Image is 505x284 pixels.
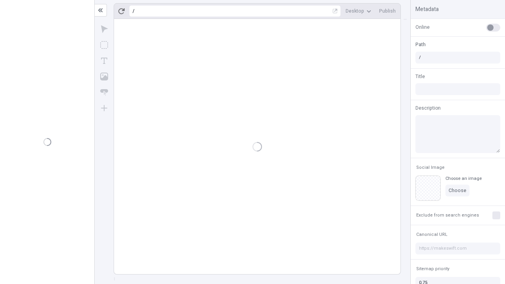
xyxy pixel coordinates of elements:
[415,41,426,48] span: Path
[445,176,482,181] div: Choose an image
[415,243,500,254] input: https://makeswift.com
[416,266,449,272] span: Sitemap priority
[416,232,447,237] span: Canonical URL
[415,211,481,220] button: Exclude from search engines
[415,24,430,31] span: Online
[97,69,111,84] button: Image
[97,54,111,68] button: Text
[346,8,364,14] span: Desktop
[97,38,111,52] button: Box
[376,5,399,17] button: Publish
[415,105,441,112] span: Description
[133,8,135,14] div: /
[342,5,374,17] button: Desktop
[416,212,479,218] span: Exclude from search engines
[416,164,445,170] span: Social Image
[97,85,111,99] button: Button
[445,185,469,196] button: Choose
[415,264,451,274] button: Sitemap priority
[415,163,446,172] button: Social Image
[449,187,466,194] span: Choose
[379,8,396,14] span: Publish
[415,230,449,239] button: Canonical URL
[415,73,425,80] span: Title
